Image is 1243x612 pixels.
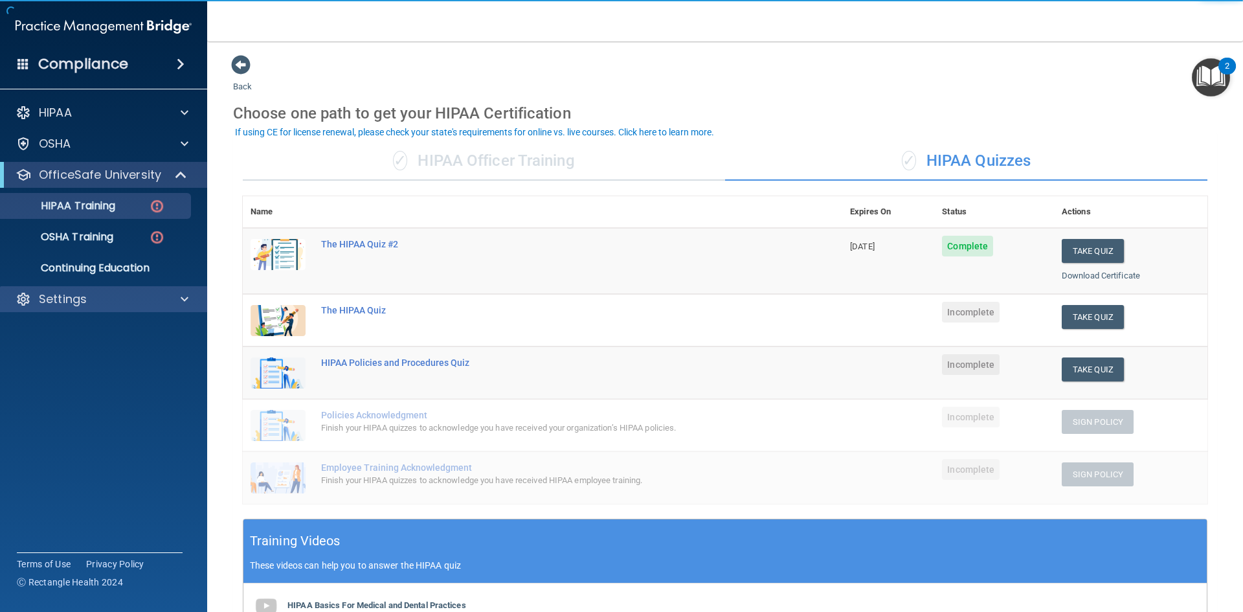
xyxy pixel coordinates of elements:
button: Take Quiz [1062,239,1124,263]
div: Finish your HIPAA quizzes to acknowledge you have received your organization’s HIPAA policies. [321,420,778,436]
div: The HIPAA Quiz [321,305,778,315]
div: Employee Training Acknowledgment [321,462,778,473]
p: HIPAA Training [8,199,115,212]
div: HIPAA Quizzes [725,142,1207,181]
a: Back [233,66,252,91]
span: ✓ [393,151,407,170]
span: Incomplete [942,302,1000,323]
a: Privacy Policy [86,558,144,571]
p: OfficeSafe University [39,167,161,183]
a: Settings [16,291,188,307]
a: Terms of Use [17,558,71,571]
p: HIPAA [39,105,72,120]
th: Actions [1054,196,1207,228]
button: Take Quiz [1062,305,1124,329]
a: OfficeSafe University [16,167,188,183]
div: 2 [1225,66,1229,83]
span: Complete [942,236,993,256]
img: PMB logo [16,14,192,40]
p: Settings [39,291,87,307]
button: Take Quiz [1062,357,1124,381]
th: Expires On [842,196,934,228]
img: danger-circle.6113f641.png [149,229,165,245]
div: Choose one path to get your HIPAA Certification [233,95,1217,132]
th: Status [934,196,1054,228]
div: HIPAA Policies and Procedures Quiz [321,357,778,368]
h5: Training Videos [250,530,341,552]
img: danger-circle.6113f641.png [149,198,165,214]
span: Incomplete [942,407,1000,427]
b: HIPAA Basics For Medical and Dental Practices [287,600,466,610]
div: If using CE for license renewal, please check your state's requirements for online vs. live cours... [235,128,714,137]
p: OSHA [39,136,71,152]
p: OSHA Training [8,231,113,244]
p: These videos can help you to answer the HIPAA quiz [250,560,1200,571]
th: Name [243,196,313,228]
a: Download Certificate [1062,271,1140,280]
div: Policies Acknowledgment [321,410,778,420]
h4: Compliance [38,55,128,73]
button: Sign Policy [1062,462,1134,486]
span: [DATE] [850,242,875,251]
button: If using CE for license renewal, please check your state's requirements for online vs. live cours... [233,126,716,139]
button: Sign Policy [1062,410,1134,434]
div: Finish your HIPAA quizzes to acknowledge you have received HIPAA employee training. [321,473,778,488]
a: OSHA [16,136,188,152]
span: Incomplete [942,459,1000,480]
button: Open Resource Center, 2 new notifications [1192,58,1230,96]
span: Incomplete [942,354,1000,375]
span: Ⓒ Rectangle Health 2024 [17,576,123,589]
div: The HIPAA Quiz #2 [321,239,778,249]
a: HIPAA [16,105,188,120]
iframe: Drift Widget Chat Controller [1178,523,1227,572]
div: HIPAA Officer Training [243,142,725,181]
p: Continuing Education [8,262,185,275]
span: ✓ [902,151,916,170]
